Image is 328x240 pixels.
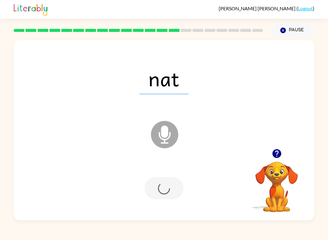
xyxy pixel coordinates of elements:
button: Pause [270,23,314,37]
video: Your browser must support playing .mp4 files to use Literably. Please try using another browser. [246,152,307,213]
span: nat [139,63,189,94]
span: [PERSON_NAME] [PERSON_NAME] [219,5,296,11]
a: Logout [298,5,313,11]
div: ( ) [219,5,314,11]
img: Literably [14,2,47,16]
